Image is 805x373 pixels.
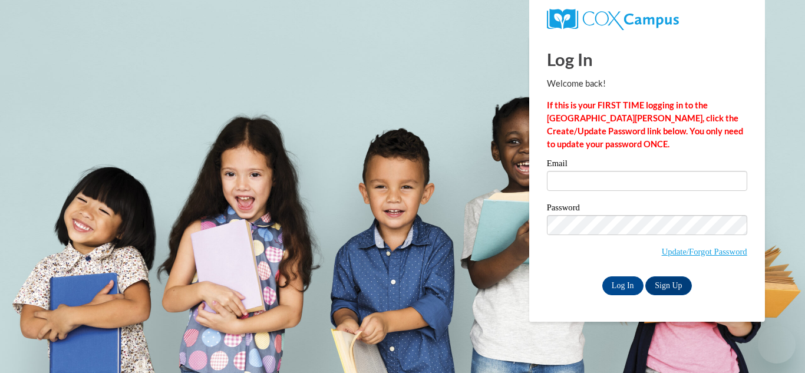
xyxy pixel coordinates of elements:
[602,276,644,295] input: Log In
[547,159,747,171] label: Email
[547,9,747,30] a: COX Campus
[547,77,747,90] p: Welcome back!
[547,203,747,215] label: Password
[758,326,796,364] iframe: Button to launch messaging window
[547,47,747,71] h1: Log In
[645,276,691,295] a: Sign Up
[662,247,747,256] a: Update/Forgot Password
[547,100,743,149] strong: If this is your FIRST TIME logging in to the [GEOGRAPHIC_DATA][PERSON_NAME], click the Create/Upd...
[547,9,679,30] img: COX Campus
